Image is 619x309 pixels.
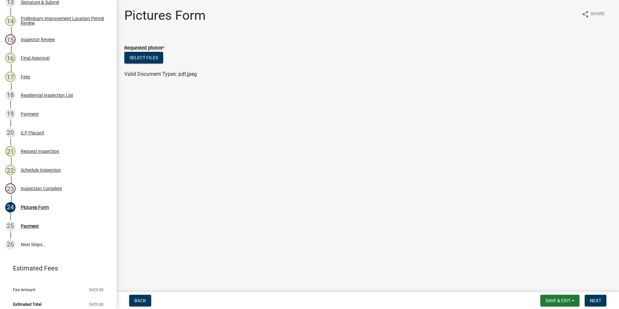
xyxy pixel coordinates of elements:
div: 26 [5,239,16,250]
div: Payment [21,224,39,228]
div: 14 [5,16,16,26]
div: Payment [21,112,39,116]
button: Back [129,295,151,306]
span: $429.80 [89,302,104,306]
div: Residential Inspection List [21,93,73,97]
button: Save & Exit [540,295,580,306]
span: Share [591,10,605,18]
div: Final Approval [21,56,50,60]
div: ILP Placard [21,131,44,135]
div: Pictures Form [21,205,49,210]
span: Fee Amount: [13,288,36,292]
div: Inspector Review [21,37,55,42]
span: Back [134,298,146,303]
div: Preliminary Improvement Location Permit Review [21,16,106,25]
div: 21 [5,146,16,156]
button: Select files [124,52,163,63]
div: 25 [5,221,16,231]
span: Next [590,298,601,303]
div: Schedule Inspection [21,168,61,172]
div: 24 [5,202,16,212]
span: $429.80 [89,288,104,292]
div: 16 [5,53,16,63]
div: 20 [5,128,16,138]
h1: Pictures Form [124,8,206,23]
i: share [581,10,589,18]
button: Next [585,295,606,306]
button: shareShare [576,8,610,20]
span: Valid Document Types: pdf,jpeg [124,71,197,77]
a: Estimated Fees [5,262,106,275]
div: 19 [5,109,16,119]
div: 18 [5,90,16,100]
div: 23 [5,183,16,194]
div: 22 [5,165,16,175]
div: Inspection Complete [21,186,62,191]
div: 17 [5,72,16,82]
label: Requested photos [124,46,164,51]
div: 15 [5,34,16,45]
div: Request Inspection [21,149,59,154]
div: Fees [21,74,30,79]
span: Estimated Total [13,302,41,306]
span: Save & Exit [546,298,570,303]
